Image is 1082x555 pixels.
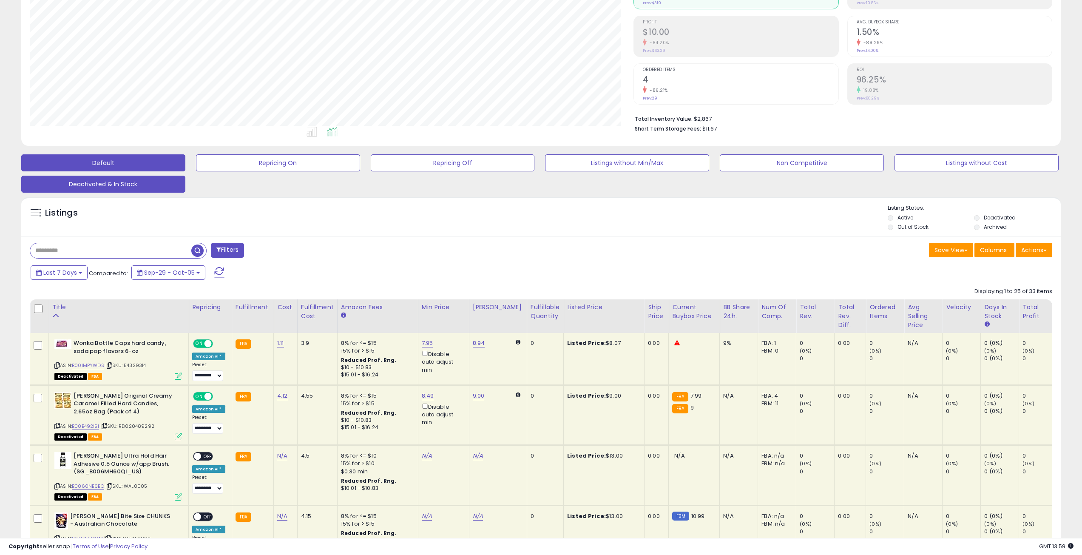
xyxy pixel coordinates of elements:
[1022,392,1057,400] div: 0
[723,339,751,347] div: 9%
[946,355,980,362] div: 0
[567,339,606,347] b: Listed Price:
[635,115,693,122] b: Total Inventory Value:
[838,512,859,520] div: 0.00
[761,512,789,520] div: FBA: n/a
[984,407,1019,415] div: 0 (0%)
[800,468,834,475] div: 0
[473,452,483,460] a: N/A
[648,339,662,347] div: 0.00
[567,512,606,520] b: Listed Price:
[946,512,980,520] div: 0
[88,493,102,501] span: FBA
[857,48,878,53] small: Prev: 14.00%
[838,452,859,460] div: 0.00
[341,356,397,364] b: Reduced Prof. Rng.
[800,460,812,467] small: (0%)
[869,355,904,362] div: 0
[473,339,485,347] a: 8.94
[72,362,104,369] a: B001MPYWDS
[301,339,331,347] div: 3.9
[192,415,225,434] div: Preset:
[895,154,1059,171] button: Listings without Cost
[1022,452,1057,460] div: 0
[54,452,71,469] img: 318DQ3GUoCL._SL40_.jpg
[301,452,331,460] div: 4.5
[984,347,996,354] small: (0%)
[277,303,294,312] div: Cost
[984,400,996,407] small: (0%)
[531,452,557,460] div: 0
[422,303,466,312] div: Min Price
[761,303,792,321] div: Num of Comp.
[647,40,669,46] small: -84.20%
[422,402,463,427] div: Disable auto adjust min
[800,452,834,460] div: 0
[1022,460,1034,467] small: (0%)
[946,303,977,312] div: Velocity
[672,512,689,521] small: FBM
[897,214,913,221] label: Active
[643,48,665,53] small: Prev: $63.29
[647,87,668,94] small: -86.21%
[857,96,879,101] small: Prev: 80.29%
[643,20,838,25] span: Profit
[761,339,789,347] div: FBA: 1
[643,96,657,101] small: Prev: 29
[908,392,936,400] div: N/A
[838,392,859,400] div: 0.00
[800,512,834,520] div: 0
[643,68,838,72] span: Ordered Items
[648,452,662,460] div: 0.00
[1022,303,1054,321] div: Total Profit
[1016,243,1052,257] button: Actions
[236,339,251,349] small: FBA
[635,113,1046,123] li: $2,867
[341,512,412,520] div: 8% for <= $15
[635,125,701,132] b: Short Term Storage Fees:
[946,392,980,400] div: 0
[341,452,412,460] div: 8% for <= $10
[648,392,662,400] div: 0.00
[52,303,185,312] div: Title
[72,483,104,490] a: B0060NE6EC
[869,528,904,535] div: 0
[422,339,433,347] a: 7.95
[984,339,1019,347] div: 0 (0%)
[672,303,716,321] div: Current Buybox Price
[1022,339,1057,347] div: 0
[838,303,862,330] div: Total Rev. Diff.
[341,312,346,319] small: Amazon Fees.
[984,528,1019,535] div: 0 (0%)
[74,392,177,418] b: [PERSON_NAME] Original Creamy Caramel Filled Hard Candies, 2.65oz Bag (Pack of 4)
[984,303,1015,321] div: Days In Stock
[723,452,751,460] div: N/A
[236,303,270,312] div: Fulfillment
[857,20,1052,25] span: Avg. Buybox Share
[761,347,789,355] div: FBM: 0
[54,433,87,441] span: All listings that are unavailable for purchase on Amazon for any reason other than out-of-stock
[21,176,185,193] button: Deactivated & In Stock
[54,392,182,439] div: ASIN:
[800,355,834,362] div: 0
[341,364,412,371] div: $10 - $10.83
[643,75,838,86] h2: 4
[567,512,638,520] div: $13.00
[1022,512,1057,520] div: 0
[211,243,244,258] button: Filters
[984,512,1019,520] div: 0 (0%)
[761,520,789,528] div: FBM: n/a
[194,340,204,347] span: ON
[212,393,225,400] span: OFF
[341,347,412,355] div: 15% for > $15
[800,521,812,527] small: (0%)
[908,303,939,330] div: Avg Selling Price
[105,483,147,490] span: | SKU: WAL0005
[672,404,688,413] small: FBA
[984,468,1019,475] div: 0 (0%)
[800,400,812,407] small: (0%)
[54,493,87,501] span: All listings that are unavailable for purchase on Amazon for any reason other than out-of-stock
[100,423,154,430] span: | SKU: RD020489292
[838,339,859,347] div: 0.00
[236,452,251,461] small: FBA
